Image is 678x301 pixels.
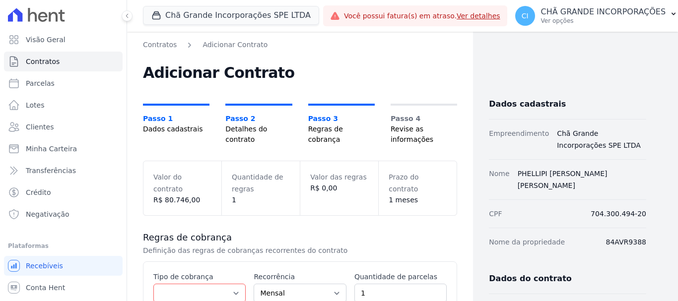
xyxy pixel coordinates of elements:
span: Passo 4 [391,114,457,124]
dt: CPF [489,208,502,220]
span: Contratos [26,57,60,66]
span: Recebíveis [26,261,63,271]
p: Ver opções [541,17,666,25]
h3: Regras de cobrança [143,232,457,243]
a: Contratos [4,52,123,71]
span: Passo 2 [225,114,292,124]
a: Negativação [4,204,123,224]
a: Conta Hent [4,278,123,298]
nav: Progress [143,104,457,145]
label: Recorrência [254,272,346,282]
button: Chã Grande Incorporações SPE LTDA [143,6,319,25]
a: Adicionar Contrato [203,40,268,50]
dt: Empreendimento [489,127,549,151]
span: Regras de cobrança [308,124,375,145]
span: Detalhes do contrato [225,124,292,145]
dd: 1 [232,195,290,205]
dd: 84AVR9388 [606,236,646,248]
h3: Dados do contrato [489,272,646,286]
a: Recebíveis [4,256,123,276]
a: Ver detalhes [457,12,500,20]
dd: R$ 80.746,00 [153,195,211,205]
span: Passo 1 [143,114,209,124]
nav: Breadcrumb [143,40,457,50]
span: Parcelas [26,78,55,88]
a: Visão Geral [4,30,123,50]
dt: Prazo do contrato [389,171,447,195]
span: Visão Geral [26,35,66,45]
div: Plataformas [8,240,119,252]
span: Clientes [26,122,54,132]
span: Dados cadastrais [143,124,209,134]
a: Minha Carteira [4,139,123,159]
dd: R$ 0,00 [310,183,368,193]
span: Você possui fatura(s) em atraso. [344,11,500,21]
dd: Chã Grande Incorporações SPE LTDA [557,127,646,151]
dt: Quantidade de regras [232,171,290,195]
dt: Nome [489,168,509,191]
dt: Nome da propriedade [489,236,565,248]
a: Contratos [143,40,177,50]
h2: Adicionar Contrato [143,66,457,80]
span: Passo 3 [308,114,375,124]
dt: Valor das regras [310,171,368,183]
span: Crédito [26,187,51,197]
a: Parcelas [4,73,123,93]
a: Crédito [4,182,123,202]
span: Lotes [26,100,45,110]
p: Definição das regras de cobranças recorrentes do contrato [143,245,457,255]
a: Lotes [4,95,123,115]
dd: 704.300.494-20 [591,208,646,220]
span: Transferências [26,166,76,176]
span: CI [522,12,529,19]
a: Clientes [4,117,123,137]
span: Conta Hent [26,283,65,293]
label: Quantidade de parcelas [354,272,447,282]
span: Revise as informações [391,124,457,145]
dd: 1 meses [389,195,447,205]
a: Transferências [4,161,123,181]
p: CHÃ GRANDE INCORPORAÇÕES [541,7,666,17]
h3: Dados cadastrais [489,97,646,111]
span: Minha Carteira [26,144,77,154]
label: Tipo de cobrança [153,272,246,282]
span: Negativação [26,209,69,219]
dt: Valor do contrato [153,171,211,195]
dd: PHELLIPI [PERSON_NAME] [PERSON_NAME] [518,168,646,191]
